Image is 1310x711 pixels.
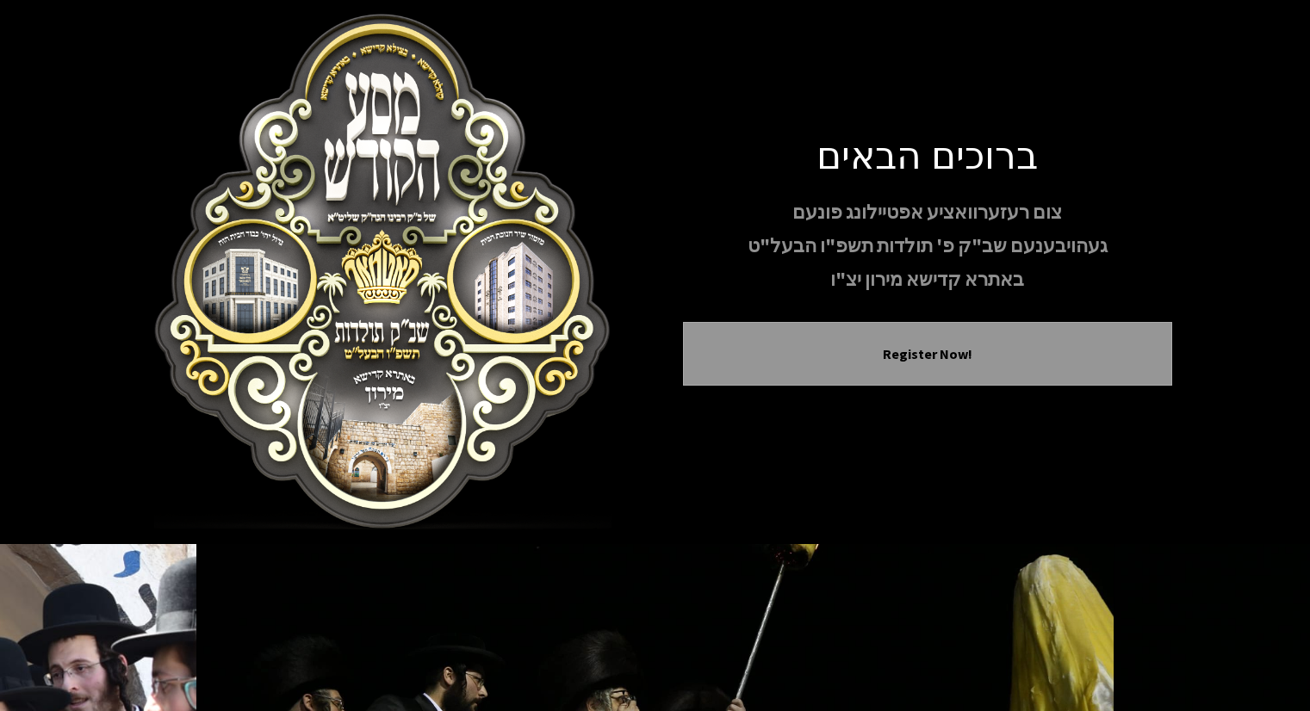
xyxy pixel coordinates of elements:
[683,197,1172,227] p: צום רעזערוואציע אפטיילונג פונעם
[683,131,1172,176] h1: ברוכים הבאים
[683,264,1172,294] p: באתרא קדישא מירון יצ"ו
[705,343,1151,364] button: Register Now!
[139,14,628,530] img: Meron Toldos Logo
[683,231,1172,261] p: געהויבענעם שב"ק פ' תולדות תשפ"ו הבעל"ט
